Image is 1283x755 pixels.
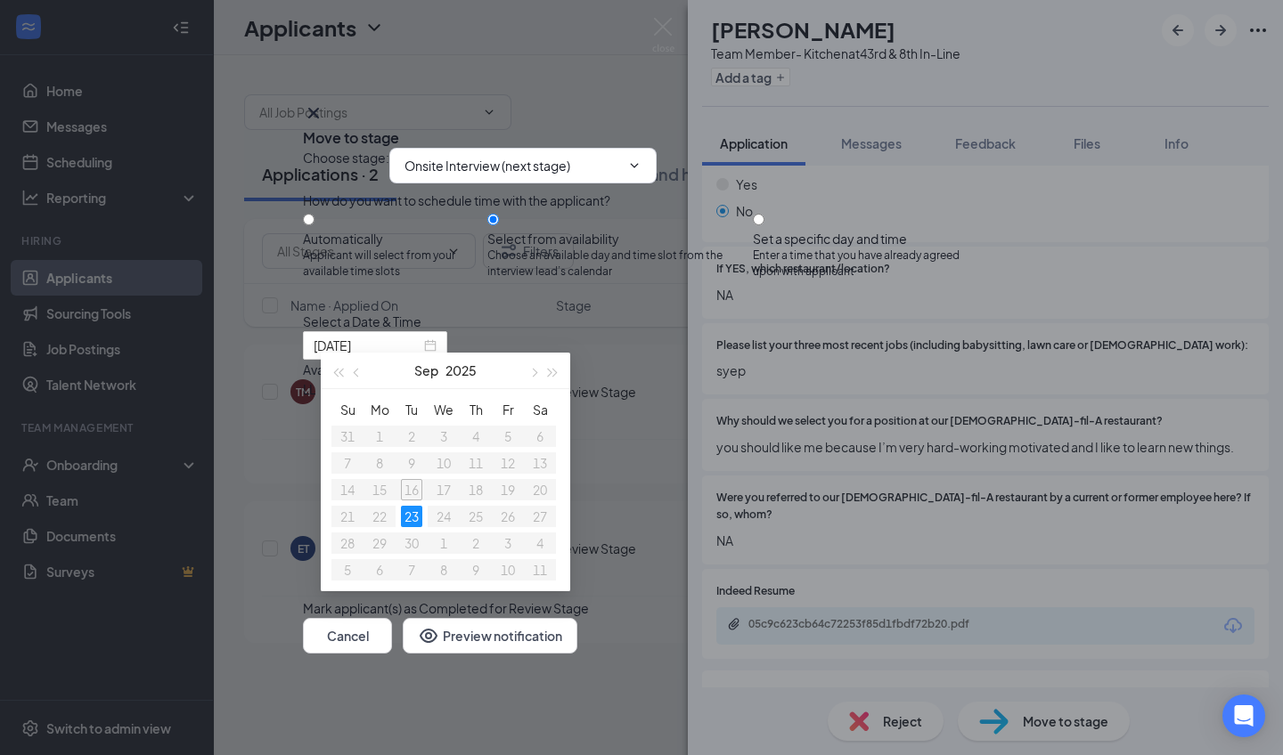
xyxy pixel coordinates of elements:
span: Choose stage : [303,148,389,183]
button: Close [303,102,324,124]
th: Tu [396,396,428,423]
div: Available time slots on LL [303,360,644,379]
div: 23 [401,506,422,527]
div: Open Intercom Messenger [1222,694,1265,737]
div: Select from availability [487,230,753,248]
span: Enter a time that you have already agreed upon with applicant [753,248,980,281]
svg: ChevronDown [627,158,641,173]
input: Sep 23, 2025 [314,336,421,355]
th: Su [331,396,364,423]
th: Mo [364,396,396,423]
button: 2025 [445,353,477,388]
th: Th [460,396,492,423]
span: Choose an available day and time slot from the interview lead’s calendar [487,248,753,281]
div: Automatically [303,230,487,248]
button: Cancel [303,618,392,654]
div: LL [303,379,644,399]
button: Sep [414,353,438,388]
div: 4:45PM - 5:00PM [303,491,644,511]
span: Applicant will select from your available time slots [303,248,487,281]
h3: Move to stage [303,128,399,148]
div: 4:15PM - 4:30PM [303,452,644,472]
div: Set a specific day and time [753,230,980,248]
div: 3:45PM - 4:00PM [303,399,644,433]
button: Preview notificationEye [403,618,577,654]
div: How do you want to schedule time with the applicant? [303,191,980,210]
svg: Cross [303,102,324,124]
span: Mark applicant(s) as Completed for Review Stage [303,598,589,618]
td: 2025-09-23 [396,503,428,530]
div: Select a Date & Time [303,312,980,331]
div: 4:30PM - 4:45PM [303,472,644,491]
div: 4:00PM - 4:15PM [303,433,644,452]
svg: Eye [418,625,439,646]
th: Sa [524,396,556,423]
th: We [428,396,460,423]
th: Fr [492,396,524,423]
